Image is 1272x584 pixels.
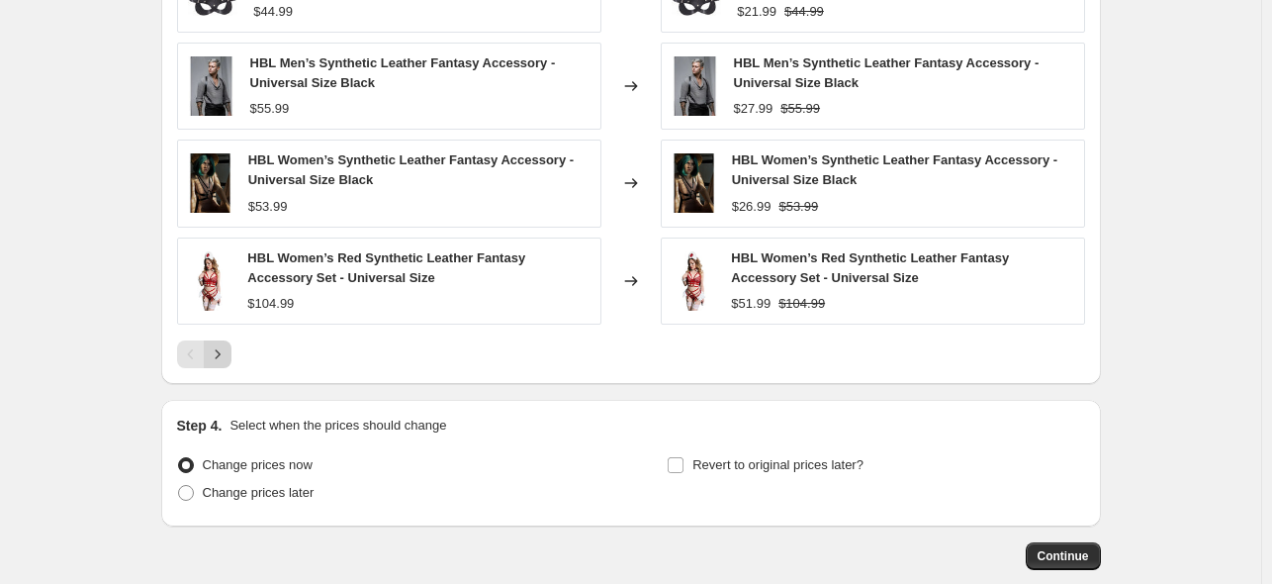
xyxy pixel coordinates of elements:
div: $51.99 [731,294,771,314]
div: $44.99 [253,2,293,22]
span: HBL Men’s Synthetic Leather Fantasy Accessory - Universal Size Black [250,55,556,90]
img: 110000554064633_80x.jpg [672,153,716,213]
div: $21.99 [737,2,776,22]
nav: Pagination [177,341,231,368]
img: 110000554063246_80x.jpg [188,56,234,116]
button: Continue [1026,542,1101,570]
strike: $104.99 [778,294,825,314]
h2: Step 4. [177,416,223,436]
span: HBL Women’s Red Synthetic Leather Fantasy Accessory Set - Universal Size [247,250,525,285]
strike: $55.99 [780,99,820,119]
div: $27.99 [734,99,773,119]
img: 110000554064633_80x.jpg [188,153,232,213]
span: HBL Men’s Synthetic Leather Fantasy Accessory - Universal Size Black [734,55,1040,90]
button: Next [204,341,231,368]
strike: $53.99 [778,197,818,217]
strike: $44.99 [784,2,824,22]
div: $26.99 [732,197,772,217]
img: 110000554066329_80x.jpg [188,251,232,311]
p: Select when the prices should change [229,416,446,436]
span: Change prices later [203,485,315,500]
img: 110000554063246_80x.jpg [672,56,718,116]
span: HBL Women’s Synthetic Leather Fantasy Accessory - Universal Size Black [248,152,574,187]
div: $55.99 [250,99,290,119]
span: Revert to original prices later? [692,457,863,472]
img: 110000554066329_80x.jpg [672,251,716,311]
span: Change prices now [203,457,313,472]
div: $53.99 [248,197,288,217]
span: Continue [1038,548,1089,564]
span: HBL Women’s Red Synthetic Leather Fantasy Accessory Set - Universal Size [731,250,1009,285]
div: $104.99 [247,294,294,314]
span: HBL Women’s Synthetic Leather Fantasy Accessory - Universal Size Black [732,152,1057,187]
